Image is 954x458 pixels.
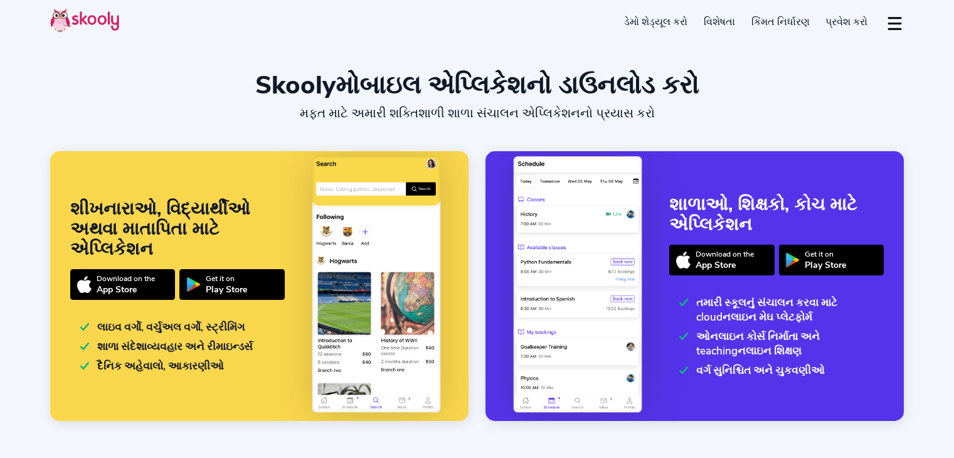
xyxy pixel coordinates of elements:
div: શાળા સંદેશાવ્યવહાર અને રીમાઇન્ડર્સ [80,339,253,354]
a: Get it onPlay Store [779,245,884,276]
div: App Store [696,259,754,271]
div: Download on the [97,274,155,284]
div: દૈનિક અહેવાલો, આકારણીઓ [80,359,224,373]
div: Get it on [206,274,247,284]
div: લાઇવ વર્ગો, વર્ચુઅલ વર્ગો, સ્ટ્રીમિંગ [80,320,245,334]
img: Skooly [50,8,119,33]
div: ઓનલાઇન કોર્સ નિર્માતા અને teachingનલાઇન શિક્ષણ [679,329,884,358]
div: Get it on [805,249,846,259]
div: શાળાઓ, શિક્ષકો, કોચ માટે એપ્લિકેશન [669,194,884,235]
span: કિંમત નિર્ધારણ [751,15,810,29]
span: પ્રવેશ કરો [825,15,867,29]
div: Play Store [206,284,247,296]
div: શીખનારાઓ, વિદ્યાર્થીઓ અથવા માતાપિતા માટે એપ્લિકેશન [70,199,285,259]
a: વિશેષતા [696,12,743,32]
div: મોબાઇલ એપ્લિકેશનો ડાઉનલોડ કરો [50,70,904,100]
a: પ્રવેશ કરો [817,12,876,32]
a: ડેમો શેડ્યૂલ કરો [617,12,696,32]
a: Download on theApp Store [70,269,175,301]
button: dropdown menu [886,9,904,38]
a: Get it onPlay Store [179,269,284,301]
div: તમારી સ્કૂલનું સંચાલન કરવા માટે cloudનલાઇન મેઘ પ્લેટફોર્મ [679,296,884,324]
a: કિંમત નિર્ધારણ [743,12,818,32]
div: App Store [97,284,155,296]
span: Skooly [255,68,336,102]
div: Play Store [805,259,846,271]
div: Download on the [696,249,754,259]
a: Download on theApp Store [669,245,774,276]
div: મફત માટે અમારી શક્તિશાળી શાળા સંચાલન એપ્લિકેશનનો પ્રયાસ કરો [263,105,691,121]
